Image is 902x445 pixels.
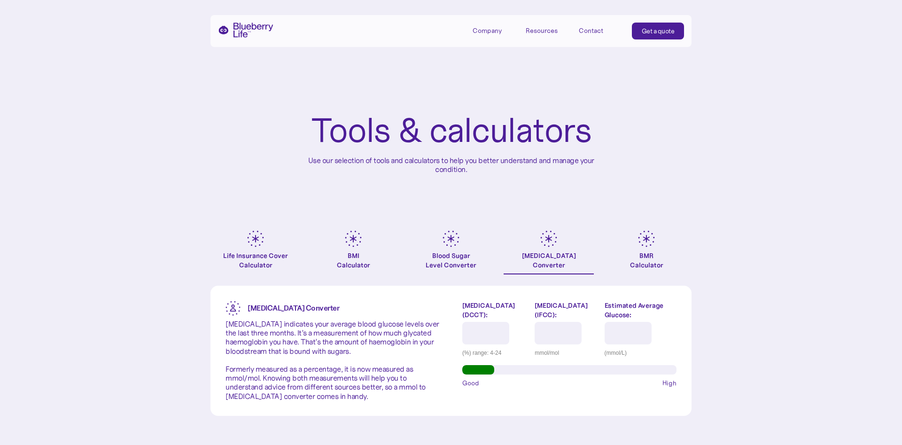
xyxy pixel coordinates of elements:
a: Get a quote [632,23,684,39]
a: BMICalculator [308,230,398,274]
div: Company [473,23,515,38]
h1: Tools & calculators [311,113,591,148]
strong: [MEDICAL_DATA] Converter [248,303,339,312]
div: BMR Calculator [630,251,663,270]
div: (mmol/L) [605,348,676,358]
a: BMRCalculator [601,230,692,274]
div: Contact [579,27,603,35]
p: [MEDICAL_DATA] indicates your average blood glucose levels over the last three months. It’s a mea... [225,320,440,401]
a: Contact [579,23,621,38]
div: BMI Calculator [337,251,370,270]
label: Estimated Average Glucose: [605,301,676,320]
div: (%) range: 4-24 [462,348,528,358]
div: mmol/mol [535,348,597,358]
a: home [218,23,273,38]
div: Get a quote [642,26,675,36]
div: Resources [526,23,568,38]
label: [MEDICAL_DATA] (IFCC): [535,301,597,320]
div: Company [473,27,502,35]
p: Use our selection of tools and calculators to help you better understand and manage your condition. [301,156,601,174]
div: Life Insurance Cover Calculator [210,251,301,270]
a: [MEDICAL_DATA]Converter [504,230,594,274]
div: Blood Sugar Level Converter [426,251,476,270]
span: High [662,378,676,388]
a: Life Insurance Cover Calculator [210,230,301,274]
label: [MEDICAL_DATA] (DCCT): [462,301,528,320]
div: Resources [526,27,558,35]
div: [MEDICAL_DATA] Converter [522,251,576,270]
a: Blood SugarLevel Converter [406,230,496,274]
span: Good [462,378,479,388]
